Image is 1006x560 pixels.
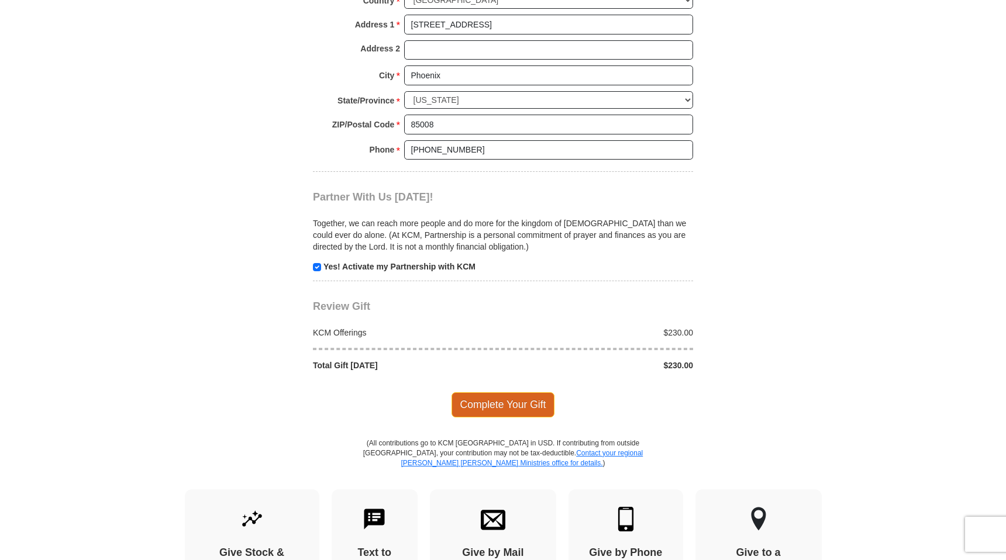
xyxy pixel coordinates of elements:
span: Review Gift [313,300,370,312]
a: Contact your regional [PERSON_NAME] [PERSON_NAME] Ministries office for details. [401,449,643,467]
strong: ZIP/Postal Code [332,116,395,133]
img: envelope.svg [481,507,505,531]
div: $230.00 [503,327,700,338]
p: (All contributions go to KCM [GEOGRAPHIC_DATA] in USD. If contributing from outside [GEOGRAPHIC_D... [363,438,643,489]
strong: Address 1 [355,16,395,33]
strong: Address 2 [360,40,400,57]
p: Together, we can reach more people and do more for the kingdom of [DEMOGRAPHIC_DATA] than we coul... [313,217,693,253]
span: Partner With Us [DATE]! [313,191,433,203]
strong: State/Province [337,92,394,109]
img: give-by-stock.svg [240,507,264,531]
h4: Give by Phone [589,547,663,559]
div: $230.00 [503,359,700,371]
div: Total Gift [DATE] [307,359,504,371]
strong: Yes! Activate my Partnership with KCM [323,262,476,271]
img: other-region [750,507,767,531]
span: Complete Your Gift [452,392,555,417]
strong: City [379,67,394,84]
h4: Give by Mail [450,547,536,559]
div: KCM Offerings [307,327,504,338]
img: text-to-give.svg [362,507,387,531]
strong: Phone [370,141,395,158]
img: mobile.svg [614,507,638,531]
